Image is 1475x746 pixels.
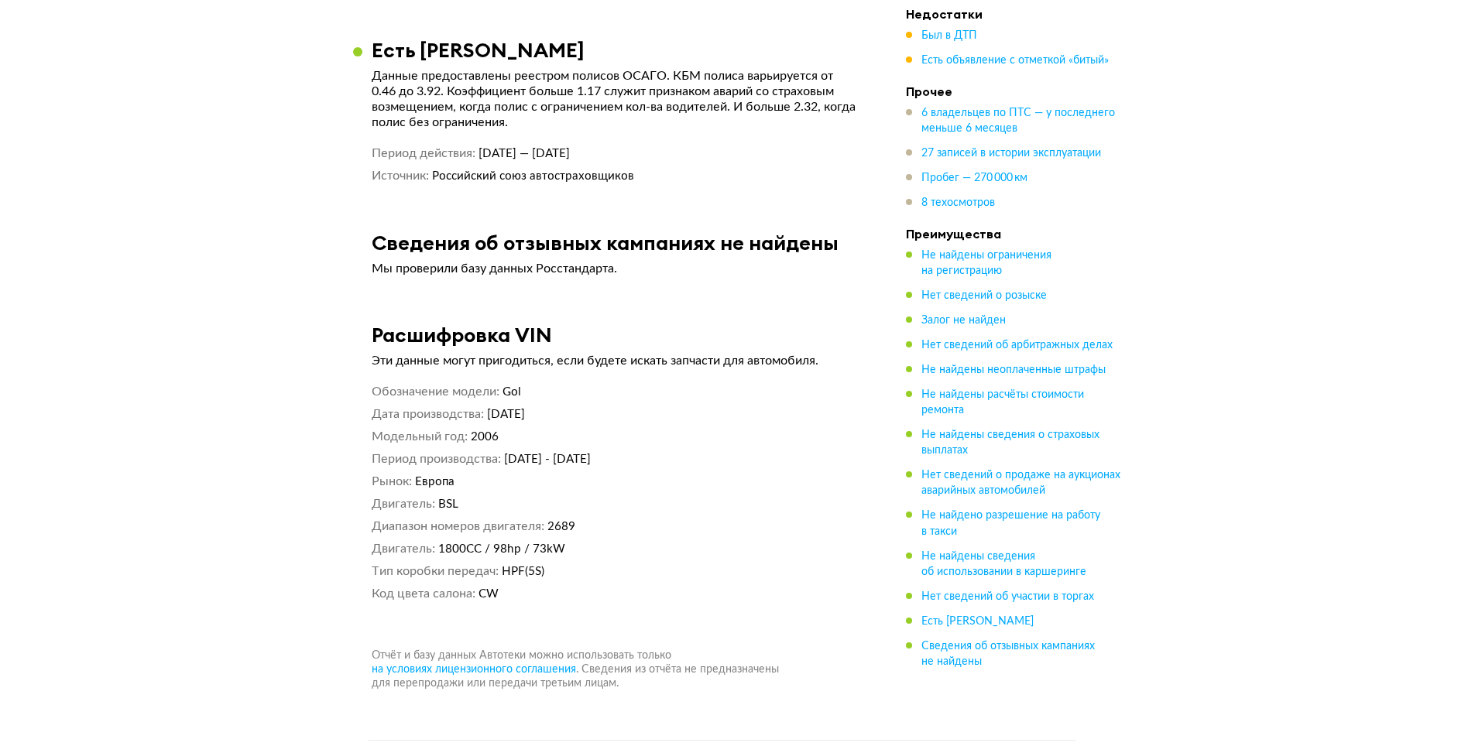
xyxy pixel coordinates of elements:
[471,431,499,443] span: 2006
[372,563,499,580] dt: Тип коробки передач
[372,429,468,445] dt: Модельный год
[921,615,1034,626] span: Есть [PERSON_NAME]
[906,226,1123,241] h4: Преимущества
[921,470,1120,496] span: Нет сведений о продаже на аукционах аварийных автомобилей
[921,250,1051,276] span: Не найдены ограничения на регистрацию
[503,386,521,398] span: Gol
[372,518,544,535] dt: Диапазон номеров двигателя
[921,55,1109,66] span: Есть объявление с отметкой «битый»
[372,261,859,276] p: Мы проверили базу данных Росстандарта.
[372,451,501,467] dt: Период производства
[432,170,634,182] span: Российский союз автостраховщиков
[353,648,878,690] div: Отчёт и базу данных Автотеки можно использовать только . Сведения из отчёта не предназначены для ...
[921,364,1106,375] span: Не найдены неоплаченные штрафы
[372,353,859,368] p: Эти данные могут пригодиться, если будете искать запчасти для автомобиля.
[372,38,585,62] h3: Есть [PERSON_NAME]
[372,168,429,184] dt: Источник
[547,521,575,532] span: 2689
[906,6,1123,22] h4: Недостатки
[921,389,1084,416] span: Не найдены расчёты стоимости ремонта
[479,588,499,600] span: CW
[372,145,475,162] dt: Период действия
[921,290,1047,301] span: Нет сведений о розыске
[921,30,977,41] span: Был в ДТП
[372,406,484,423] dt: Дата производства
[372,323,552,347] h3: Расшифровка VIN
[372,496,435,512] dt: Двигатель
[921,108,1115,134] span: 6 владельцев по ПТС — у последнего меньше 6 месяцев
[415,476,455,488] span: Европа
[504,453,591,465] span: [DATE] - [DATE]
[502,566,544,577] span: HPF(5S)
[921,340,1113,351] span: Нет сведений об арбитражных делах
[921,148,1101,159] span: 27 записей в истории эксплуатации
[921,640,1095,666] span: Сведения об отзывных кампаниях не найдены
[906,84,1123,99] h4: Прочее
[921,510,1100,536] span: Не найдено разрешение на работу в такси
[921,590,1094,601] span: Нет сведений об участии в торгах
[438,498,458,510] span: BSL
[372,68,859,130] p: Данные предоставлены реестром полисов ОСАГО. КБМ полиса варьируется от 0.46 до 3.92. Коэффициент ...
[921,315,1006,326] span: Залог не найден
[372,664,576,675] span: на условиях лицензионного соглашения
[921,550,1086,577] span: Не найдены сведения об использовании в каршеринге
[372,384,499,400] dt: Обозначение модели
[438,543,565,555] span: 1800CC / 98hp / 73kW
[372,586,475,602] dt: Код цвета салона
[921,429,1099,456] span: Не найдены сведения о страховых выплатах
[921,173,1027,183] span: Пробег — 270 000 км
[487,409,525,420] span: [DATE]
[372,541,435,557] dt: Двигатель
[372,231,839,255] h3: Сведения об отзывных кампаниях не найдены
[372,474,412,490] dt: Рынок
[921,197,995,208] span: 8 техосмотров
[479,148,570,159] span: [DATE] — [DATE]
